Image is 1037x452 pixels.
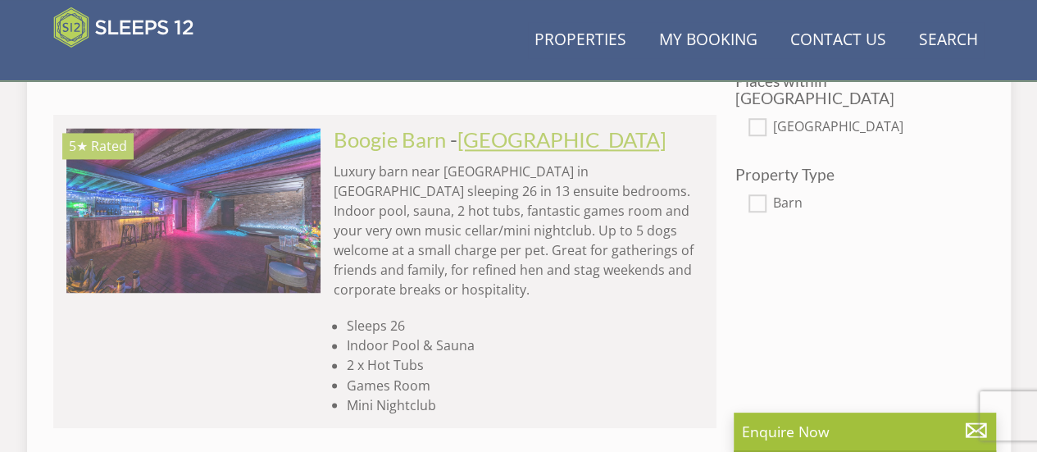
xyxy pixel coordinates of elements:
[653,22,764,59] a: My Booking
[912,22,985,59] a: Search
[69,137,88,155] span: Boogie Barn has a 5 star rating under the Quality in Tourism Scheme
[773,119,971,137] label: [GEOGRAPHIC_DATA]
[334,162,703,299] p: Luxury barn near [GEOGRAPHIC_DATA] in [GEOGRAPHIC_DATA] sleeping 26 in 13 ensuite bedrooms. Indoo...
[53,7,194,48] img: Sleeps 12
[347,316,703,336] li: Sleeps 26
[334,127,446,152] a: Boogie Barn
[91,137,127,155] span: Rated
[735,166,971,183] h3: Property Type
[347,336,703,355] li: Indoor Pool & Sauna
[457,127,666,152] a: [GEOGRAPHIC_DATA]
[773,195,971,213] label: Barn
[742,421,988,442] p: Enquire Now
[45,57,217,71] iframe: Customer reviews powered by Trustpilot
[66,128,321,292] a: 5★ Rated
[347,375,703,395] li: Games Room
[450,127,666,152] span: -
[66,128,321,292] img: Boogie-Barn-nottinghamshire-holiday-home-accomodation-sleeping-13.original.jpg
[347,355,703,375] li: 2 x Hot Tubs
[347,395,703,414] li: Mini Nightclub
[735,72,971,107] h3: Places within [GEOGRAPHIC_DATA]
[528,22,633,59] a: Properties
[784,22,893,59] a: Contact Us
